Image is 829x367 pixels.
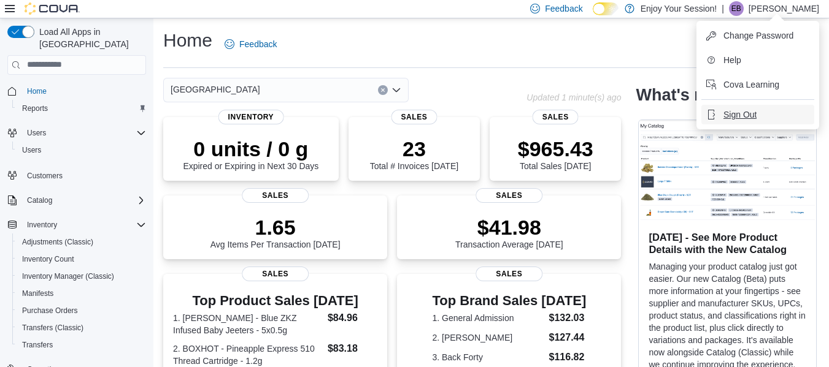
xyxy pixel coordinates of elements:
button: Open list of options [391,85,401,95]
span: Inventory Manager (Classic) [17,269,146,284]
a: Purchase Orders [17,303,83,318]
span: Sales [476,267,543,281]
span: Sales [242,267,309,281]
span: Dark Mode [593,15,593,16]
span: [GEOGRAPHIC_DATA] [171,82,260,97]
span: Catalog [27,195,52,205]
span: Manifests [17,286,146,301]
button: Users [12,142,151,159]
button: Transfers [12,336,151,354]
dt: 1. General Admission [432,312,544,324]
button: Catalog [2,192,151,209]
button: Sign Out [701,105,814,124]
button: Reports [12,100,151,117]
dd: $127.44 [549,330,587,345]
span: Sign Out [723,108,757,121]
button: Change Password [701,26,814,45]
span: Inventory Count [17,252,146,267]
button: Catalog [22,193,57,208]
span: Purchase Orders [22,306,78,316]
button: Inventory [2,216,151,233]
button: Help [701,50,814,70]
span: Inventory Count [22,254,74,264]
h3: Top Brand Sales [DATE] [432,293,586,308]
h1: Home [163,28,212,53]
span: Inventory Manager (Classic) [22,271,114,281]
span: Cova Learning [723,78,779,91]
p: 23 [370,137,458,161]
button: Transfers (Classic) [12,319,151,336]
span: Inventory [22,218,146,232]
button: Manifests [12,285,151,302]
span: Load All Apps in [GEOGRAPHIC_DATA] [34,26,146,50]
a: Inventory Manager (Classic) [17,269,119,284]
button: Home [2,82,151,100]
input: Dark Mode [593,2,619,15]
span: Home [22,83,146,99]
div: Total # Invoices [DATE] [370,137,458,171]
span: Sales [533,110,579,124]
a: Feedback [220,32,282,56]
button: Customers [2,166,151,184]
div: Transaction Average [DATE] [455,215,563,249]
dd: $83.18 [328,341,377,356]
a: Transfers [17,338,58,352]
dt: 2. [PERSON_NAME] [432,331,544,344]
span: Purchase Orders [17,303,146,318]
span: Users [17,143,146,157]
span: Users [22,145,41,155]
div: Expired or Expiring in Next 30 Days [183,137,318,171]
button: Users [22,126,51,140]
dt: 2. BOXHOT - Pineapple Express 510 Thread Cartridge - 1.2g [173,342,323,367]
dt: 3. Back Forty [432,351,544,363]
span: Feedback [239,38,277,50]
dt: 1. [PERSON_NAME] - Blue ZKZ Infused Baby Jeeters - 5x0.5g [173,312,323,336]
span: EB [731,1,741,16]
button: Purchase Orders [12,302,151,319]
button: Users [2,124,151,142]
span: Sales [242,188,309,203]
p: $41.98 [455,215,563,240]
span: Change Password [723,29,793,42]
span: Sales [391,110,437,124]
p: | [722,1,724,16]
a: Inventory Count [17,252,79,267]
span: Help [723,54,741,66]
span: Transfers (Classic) [17,320,146,335]
dd: $132.03 [549,311,587,325]
span: Adjustments (Classic) [22,237,93,247]
p: Updated 1 minute(s) ago [526,93,621,102]
a: Home [22,84,52,99]
span: Transfers (Classic) [22,323,83,333]
span: Reports [17,101,146,116]
h3: Top Product Sales [DATE] [173,293,377,308]
button: Inventory [22,218,62,232]
button: Inventory Count [12,251,151,268]
button: Cova Learning [701,75,814,94]
span: Users [22,126,146,140]
p: 1.65 [210,215,341,240]
p: [PERSON_NAME] [749,1,819,16]
a: Manifests [17,286,58,301]
div: Total Sales [DATE] [518,137,593,171]
span: Catalog [22,193,146,208]
span: Manifests [22,289,53,298]
span: Home [27,86,47,96]
a: Users [17,143,46,157]
span: Users [27,128,46,138]
button: Inventory Manager (Classic) [12,268,151,285]
p: Enjoy Your Session! [641,1,717,16]
span: Transfers [17,338,146,352]
span: Customers [27,171,63,181]
div: Avg Items Per Transaction [DATE] [210,215,341,249]
span: Sales [476,188,543,203]
h3: [DATE] - See More Product Details with the New Catalog [649,231,806,255]
span: Inventory [27,220,57,230]
span: Transfers [22,340,53,350]
span: Inventory [218,110,284,124]
span: Customers [22,167,146,183]
span: Feedback [545,2,582,15]
dd: $116.82 [549,350,587,365]
a: Adjustments (Classic) [17,235,98,249]
a: Customers [22,168,67,183]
